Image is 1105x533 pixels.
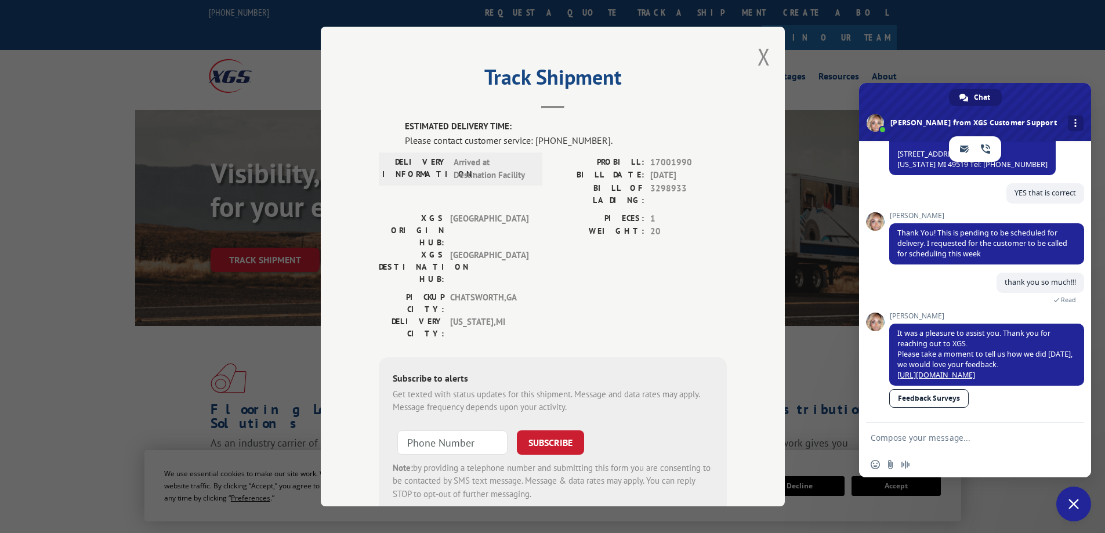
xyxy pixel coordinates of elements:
[450,316,528,340] span: [US_STATE] , MI
[379,316,444,340] label: DELIVERY CITY:
[954,139,975,159] a: email
[650,169,727,182] span: [DATE]
[379,249,444,285] label: XGS DESTINATION HUB:
[949,89,1002,106] a: Chat
[897,128,1048,169] span: Is this for [PERSON_NAME] [STREET_ADDRESS] [US_STATE] MI 49519 Tel: [PHONE_NUMBER]
[650,182,727,206] span: 3298933
[450,249,528,285] span: [GEOGRAPHIC_DATA]
[758,41,770,72] button: Close modal
[1005,277,1076,287] span: thank you so much!!!
[889,312,1084,320] span: [PERSON_NAME]
[1015,188,1076,198] span: YES that is correct
[897,328,1073,380] span: It was a pleasure to assist you. Thank you for reaching out to XGS. Please take a moment to tell ...
[393,371,713,388] div: Subscribe to alerts
[901,460,910,469] span: Audio message
[650,156,727,169] span: 17001990
[650,225,727,238] span: 20
[975,139,996,159] a: phone
[1056,487,1091,521] a: Close chat
[871,423,1056,452] textarea: Compose your message...
[889,389,969,408] a: Feedback Surveys
[553,212,644,226] label: PIECES:
[405,120,727,133] label: ESTIMATED DELIVERY TIME:
[405,133,727,147] div: Please contact customer service: [PHONE_NUMBER].
[886,460,895,469] span: Send a file
[517,430,584,455] button: SUBSCRIBE
[450,291,528,316] span: CHATSWORTH , GA
[553,225,644,238] label: WEIGHT:
[553,156,644,169] label: PROBILL:
[897,370,975,380] a: [URL][DOMAIN_NAME]
[553,169,644,182] label: BILL DATE:
[393,462,413,473] strong: Note:
[1061,296,1076,304] span: Read
[450,212,528,249] span: [GEOGRAPHIC_DATA]
[871,460,880,469] span: Insert an emoji
[650,212,727,226] span: 1
[397,430,508,455] input: Phone Number
[379,291,444,316] label: PICKUP CITY:
[889,212,1084,220] span: [PERSON_NAME]
[454,156,532,182] span: Arrived at Destination Facility
[379,212,444,249] label: XGS ORIGIN HUB:
[382,156,448,182] label: DELIVERY INFORMATION:
[974,89,990,106] span: Chat
[897,228,1067,259] span: Thank You! This is pending to be scheduled for delivery. I requested for the customer to be calle...
[379,69,727,91] h2: Track Shipment
[393,462,713,501] div: by providing a telephone number and submitting this form you are consenting to be contacted by SM...
[393,388,713,414] div: Get texted with status updates for this shipment. Message and data rates may apply. Message frequ...
[553,182,644,206] label: BILL OF LADING:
